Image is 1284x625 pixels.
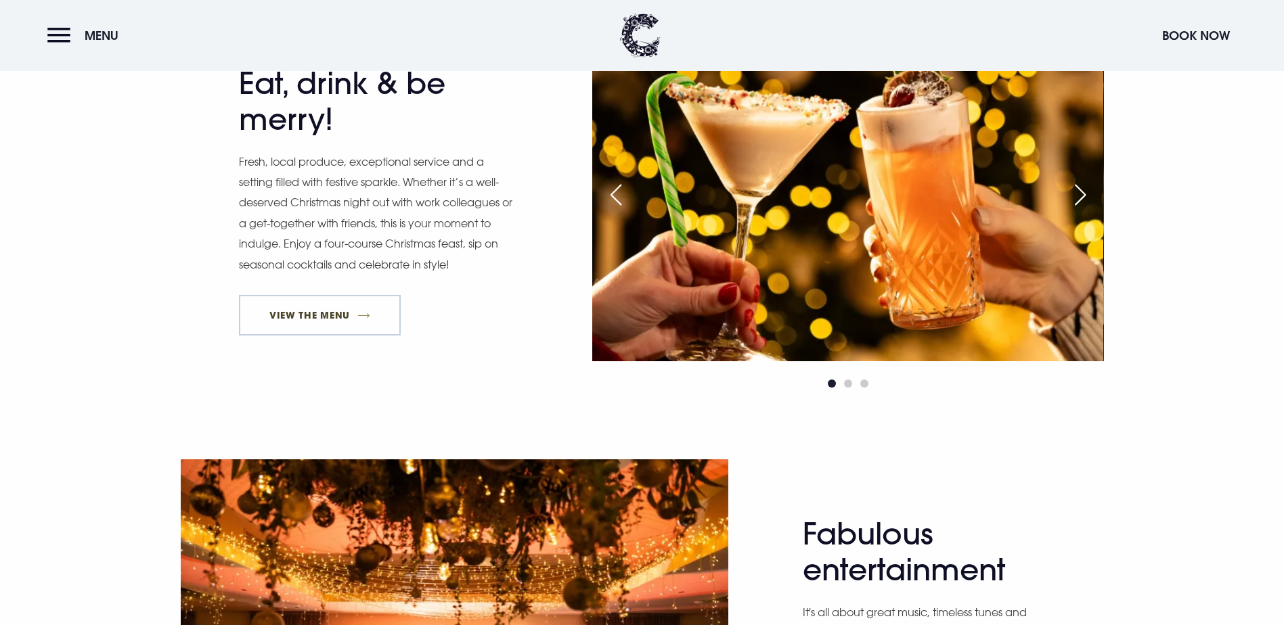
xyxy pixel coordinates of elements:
span: Go to slide 3 [860,379,868,388]
img: Christmas Party Nights Northern Ireland [592,21,1103,361]
a: View The Menu [239,295,401,335]
div: Previous slide [599,180,633,210]
span: Go to slide 1 [828,379,836,388]
button: Book Now [1155,21,1237,50]
h2: Eat, drink & be merry! [239,66,503,137]
span: Go to slide 2 [844,379,852,388]
img: Clandeboye Lodge [620,14,661,57]
button: Menu [47,21,125,50]
p: Fresh, local produce, exceptional service and a setting filled with festive sparkle. Whether it’s... [239,152,516,275]
span: Menu [85,28,118,43]
h2: Fabulous entertainment [803,516,1067,588]
div: Next slide [1063,180,1097,210]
